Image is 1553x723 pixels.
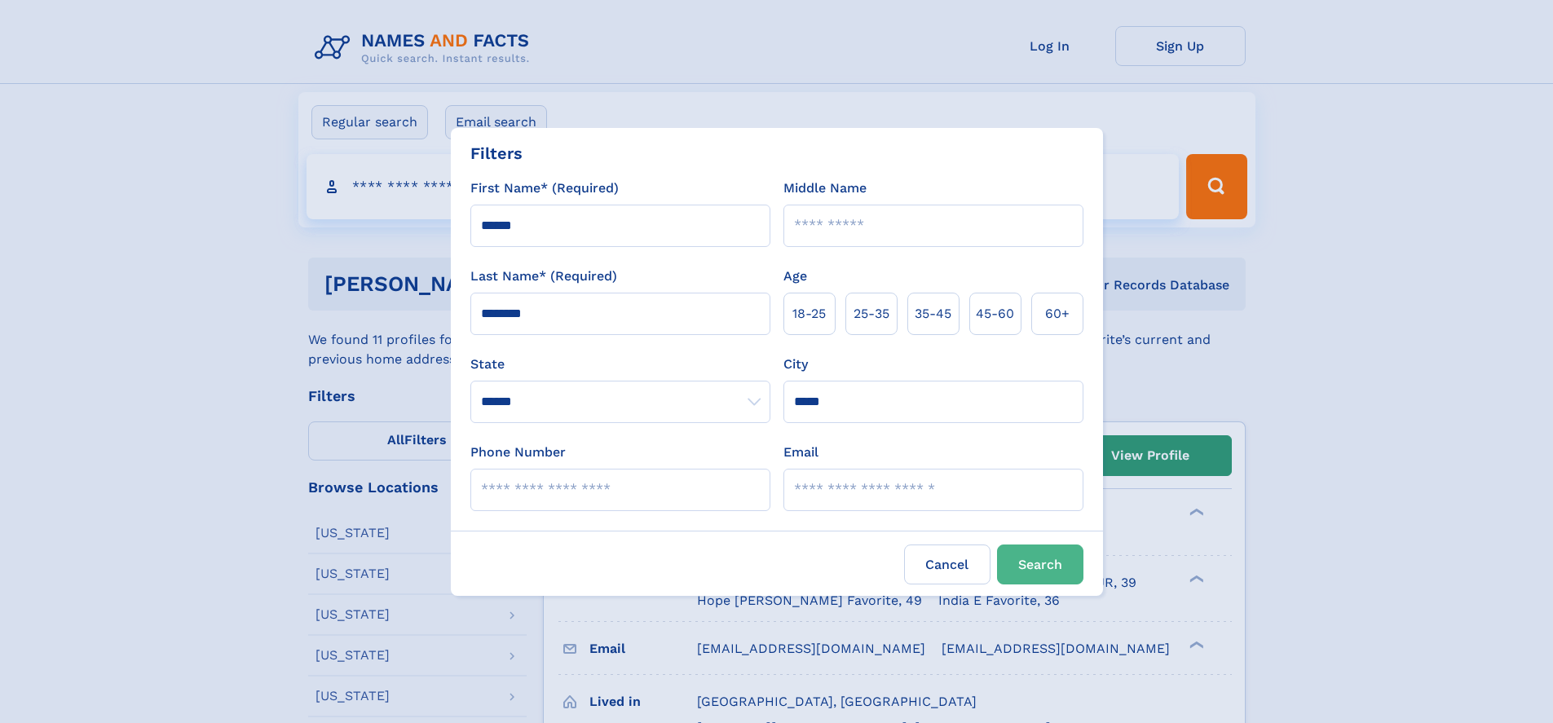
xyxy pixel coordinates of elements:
[792,304,826,324] span: 18‑25
[1045,304,1070,324] span: 60+
[997,544,1083,584] button: Search
[854,304,889,324] span: 25‑35
[783,179,867,198] label: Middle Name
[783,443,818,462] label: Email
[470,179,619,198] label: First Name* (Required)
[783,267,807,286] label: Age
[783,355,808,374] label: City
[915,304,951,324] span: 35‑45
[470,267,617,286] label: Last Name* (Required)
[904,544,990,584] label: Cancel
[470,141,523,165] div: Filters
[470,443,566,462] label: Phone Number
[976,304,1014,324] span: 45‑60
[470,355,770,374] label: State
